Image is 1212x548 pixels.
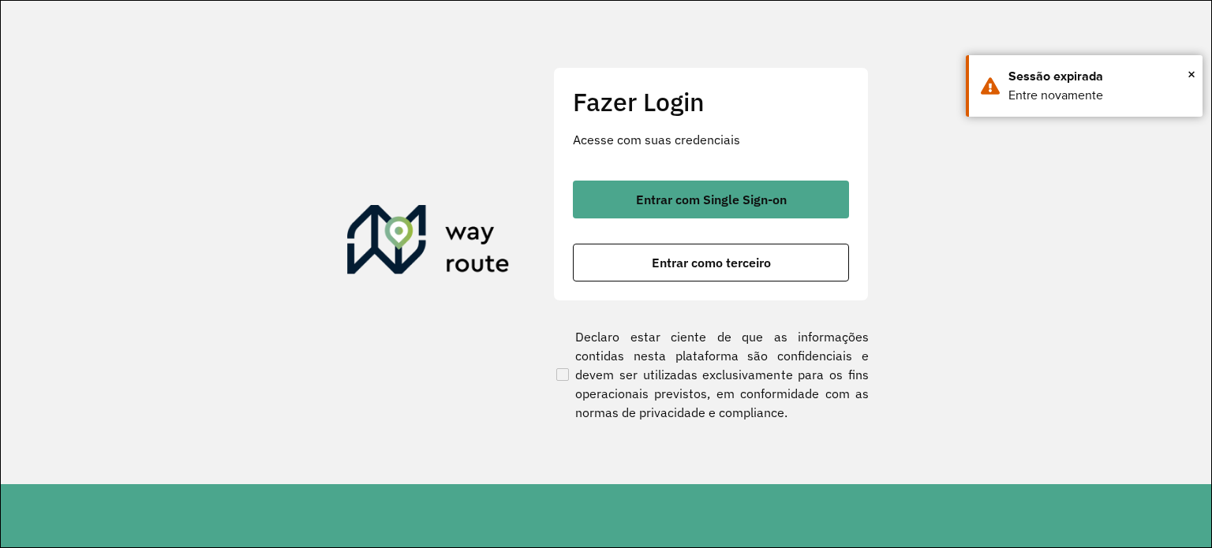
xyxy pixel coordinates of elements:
span: Entrar com Single Sign-on [636,193,787,206]
button: button [573,181,849,218]
label: Declaro estar ciente de que as informações contidas nesta plataforma são confidenciais e devem se... [553,327,869,422]
span: × [1188,62,1195,86]
span: Entrar como terceiro [652,256,771,269]
button: button [573,244,849,281]
div: Sessão expirada [1008,67,1191,86]
p: Acesse com suas credenciais [573,130,849,149]
h2: Fazer Login [573,87,849,117]
img: Roteirizador AmbevTech [347,205,510,281]
div: Entre novamente [1008,86,1191,105]
button: Close [1188,62,1195,86]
